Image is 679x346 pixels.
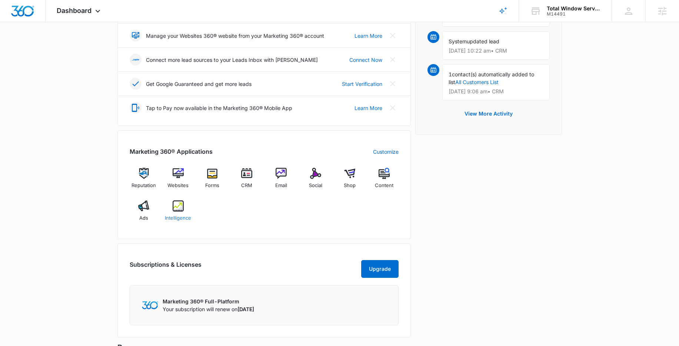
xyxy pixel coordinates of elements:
[130,200,158,227] a: Ads
[387,78,399,90] button: Close
[130,168,158,194] a: Reputation
[457,105,520,123] button: View More Activity
[146,32,324,40] p: Manage your Websites 360® website from your Marketing 360® account
[355,104,382,112] a: Learn More
[309,182,322,189] span: Social
[449,38,467,44] span: System
[449,71,534,85] span: contact(s) automatically added to list
[146,80,252,88] p: Get Google Guaranteed and get more leads
[205,182,219,189] span: Forms
[344,182,356,189] span: Shop
[387,54,399,66] button: Close
[342,80,382,88] a: Start Verification
[130,260,202,275] h2: Subscriptions & Licenses
[57,7,91,14] span: Dashboard
[241,182,252,189] span: CRM
[164,200,192,227] a: Intelligence
[547,6,601,11] div: account name
[237,306,254,312] span: [DATE]
[132,182,156,189] span: Reputation
[336,168,364,194] a: Shop
[449,48,543,53] p: [DATE] 10:22 am • CRM
[165,214,191,222] span: Intelligence
[387,102,399,114] button: Close
[275,182,287,189] span: Email
[167,182,189,189] span: Websites
[455,79,499,85] a: All Customers List
[164,168,192,194] a: Websites
[198,168,227,194] a: Forms
[370,168,399,194] a: Content
[355,32,382,40] a: Learn More
[163,305,254,313] p: Your subscription will renew on
[387,30,399,41] button: Close
[146,104,292,112] p: Tap to Pay now available in the Marketing 360® Mobile App
[233,168,261,194] a: CRM
[361,260,399,278] button: Upgrade
[547,11,601,17] div: account id
[146,56,318,64] p: Connect more lead sources to your Leads Inbox with [PERSON_NAME]
[142,301,158,309] img: Marketing 360 Logo
[349,56,382,64] a: Connect Now
[449,89,543,94] p: [DATE] 9:06 am • CRM
[130,147,213,156] h2: Marketing 360® Applications
[139,214,148,222] span: Ads
[467,38,499,44] span: updated lead
[163,297,254,305] p: Marketing 360® Full-Platform
[301,168,330,194] a: Social
[373,148,399,156] a: Customize
[449,71,452,77] span: 1
[375,182,393,189] span: Content
[267,168,296,194] a: Email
